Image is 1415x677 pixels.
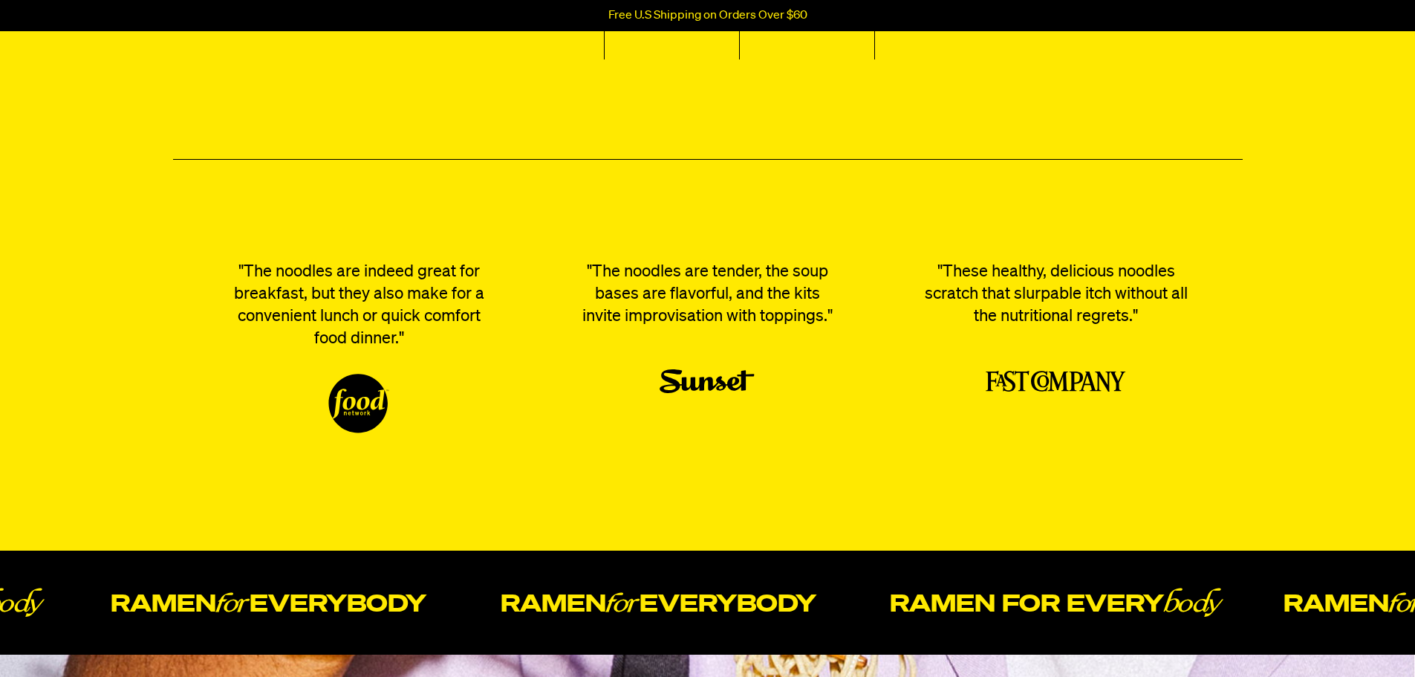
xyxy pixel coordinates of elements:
em: for [216,586,250,619]
em: for [606,586,640,619]
p: "The noodles are indeed great for breakfast, but they also make for a convenient lunch or quick c... [209,261,510,350]
span: Ramen for every [890,551,1282,655]
img: Food Network [328,374,389,433]
em: body [1164,586,1223,619]
p: "These healthy, delicious noodles scratch that slurpable itch without all the nutritional regrets." [905,261,1206,328]
img: Sunset Magazone [660,369,755,393]
span: Ramen everybody [501,551,876,655]
p: "The noodles are tender, the soup bases are flavorful, and the kits invite improvisation with top... [557,261,858,328]
span: Ramen everybody [111,551,486,655]
p: Free U.S Shipping on Orders Over $60 [608,9,807,22]
img: Forbes [986,369,1126,393]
